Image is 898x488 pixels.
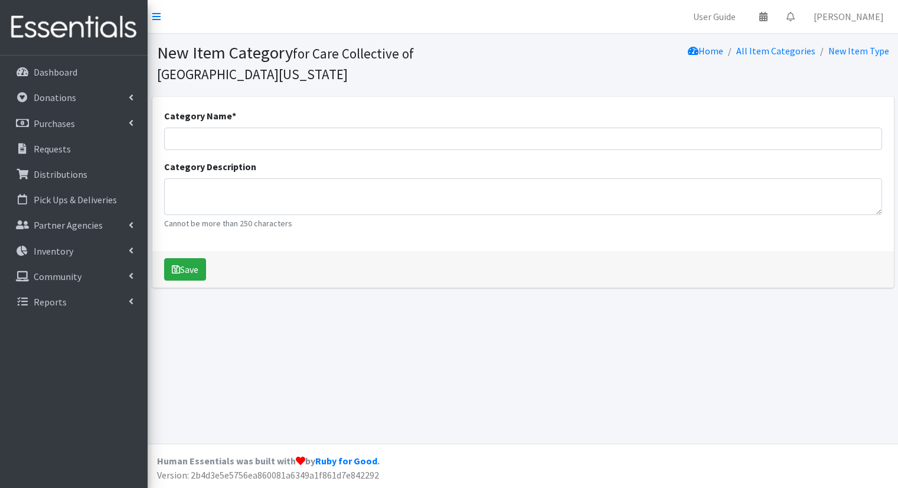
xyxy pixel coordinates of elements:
p: Distributions [34,168,87,180]
a: Partner Agencies [5,213,143,237]
small: for Care Collective of [GEOGRAPHIC_DATA][US_STATE] [157,45,414,83]
p: Requests [34,143,71,155]
a: New Item Type [828,45,889,57]
p: Inventory [34,245,73,257]
abbr: required [232,110,236,122]
p: Community [34,271,81,282]
p: Purchases [34,118,75,129]
a: Dashboard [5,60,143,84]
a: Pick Ups & Deliveries [5,188,143,212]
a: Home [688,45,723,57]
span: Version: 2b4d3e5e5756ea860081a6349a1f861d7e842292 [157,469,379,481]
p: Partner Agencies [34,219,103,231]
p: Dashboard [34,66,77,78]
a: [PERSON_NAME] [804,5,893,28]
a: Requests [5,137,143,161]
strong: Human Essentials was built with by . [157,455,380,467]
button: Save [164,258,206,281]
p: Donations [34,92,76,103]
label: Category Name [164,109,236,123]
small: Cannot be more than 250 characters [164,217,882,230]
a: Community [5,265,143,288]
a: Ruby for Good [315,455,377,467]
p: Pick Ups & Deliveries [34,194,117,206]
a: Distributions [5,162,143,186]
h1: New Item Category [157,43,519,83]
p: Reports [34,296,67,308]
label: Category Description [164,160,256,174]
a: Donations [5,86,143,109]
a: Reports [5,290,143,314]
a: Inventory [5,239,143,263]
a: User Guide [684,5,745,28]
img: HumanEssentials [5,8,143,47]
a: All Item Categories [736,45,815,57]
a: Purchases [5,112,143,135]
